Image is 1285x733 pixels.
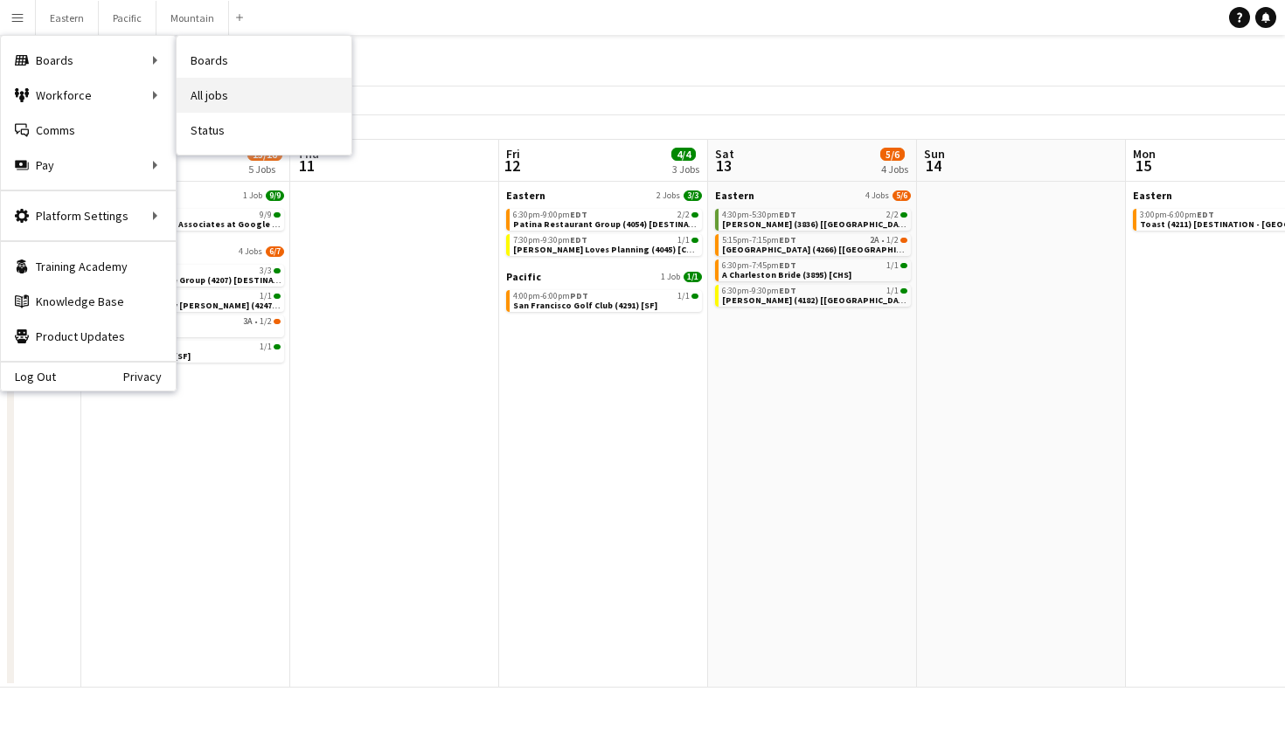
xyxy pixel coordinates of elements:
[156,1,229,35] button: Mountain
[177,78,351,113] a: All jobs
[1,43,176,78] div: Boards
[274,344,281,349] span: 1/1
[715,189,911,202] a: Eastern4 Jobs5/6
[506,189,702,202] a: Eastern2 Jobs3/3
[672,163,699,176] div: 3 Jobs
[260,266,272,275] span: 3/3
[504,156,520,176] span: 12
[900,263,907,268] span: 1/1
[684,190,702,201] span: 3/3
[677,292,690,301] span: 1/1
[900,238,907,243] span: 1/2
[1,284,176,319] a: Knowledge Base
[779,259,796,271] span: EDT
[881,163,908,176] div: 4 Jobs
[1,249,176,284] a: Training Academy
[295,156,319,176] span: 11
[274,212,281,218] span: 9/9
[1133,146,1156,162] span: Mon
[95,315,281,335] a: 5:00pm-8:00pmPDT3A•1/2Onni (4133) [LA]
[570,209,587,220] span: EDT
[684,272,702,282] span: 1/1
[513,300,657,311] span: San Francisco Golf Club (4291) [SF]
[506,270,702,315] div: Pacific1 Job1/14:00pm-6:00pmPDT1/1San Francisco Golf Club (4291) [SF]
[722,294,914,306] span: Carlin Bernard (4182) [NYC]
[88,245,284,258] a: Pacific4 Jobs6/7
[671,148,696,161] span: 4/4
[722,261,796,270] span: 6:30pm-7:45pm
[88,245,284,366] div: Pacific4 Jobs6/73:30pm-6:00pmPDT3/3Sun Country Marine Group (4207) [DESTINATION - [GEOGRAPHIC_DAT...
[865,190,889,201] span: 4 Jobs
[1,148,176,183] div: Pay
[36,1,99,35] button: Eastern
[513,211,587,219] span: 6:30pm-9:00pm
[924,146,945,162] span: Sun
[513,236,587,245] span: 7:30pm-9:30pm
[715,189,754,202] span: Eastern
[779,234,796,245] span: EDT
[722,234,907,254] a: 5:15pm-7:15pmEDT2A•1/2[GEOGRAPHIC_DATA] (4266) [[GEOGRAPHIC_DATA]]
[266,246,284,257] span: 6/7
[260,317,272,326] span: 1/2
[260,211,272,219] span: 9/9
[1133,189,1172,202] span: Eastern
[779,209,796,220] span: EDT
[274,319,281,324] span: 1/2
[506,270,702,283] a: Pacific1 Job1/1
[95,290,281,310] a: 5:00pm-8:00pmPDT1/1Fraiche Catering by [PERSON_NAME] (4247) [SF]
[274,268,281,273] span: 3/3
[1,78,176,113] div: Workforce
[1,319,176,354] a: Product Updates
[260,292,272,301] span: 1/1
[1140,211,1214,219] span: 3:00pm-6:00pm
[239,246,262,257] span: 4 Jobs
[1197,209,1214,220] span: EDT
[722,236,907,245] div: •
[513,218,900,230] span: Patina Restaurant Group (4054) [DESTINATION - East Aurora, NY]
[722,236,796,245] span: 5:15pm-7:15pm
[715,189,911,310] div: Eastern4 Jobs5/64:30pm-5:30pmEDT2/2[PERSON_NAME] (3836) [[GEOGRAPHIC_DATA]]5:15pm-7:15pmEDT2A•1/2...
[886,287,899,295] span: 1/1
[99,1,156,35] button: Pacific
[722,244,933,255] span: Sleepy Hollow Country Club (4266) [NYC]
[870,236,879,245] span: 2A
[722,211,796,219] span: 4:30pm-5:30pm
[513,290,698,310] a: 4:00pm-6:00pmPDT1/1San Francisco Golf Club (4291) [SF]
[893,190,911,201] span: 5/6
[177,43,351,78] a: Boards
[886,211,899,219] span: 2/2
[95,341,281,361] a: 7:00pm-10:00pmPDT1/1Hornblower (4283) [SF]
[722,209,907,229] a: 4:30pm-5:30pmEDT2/2[PERSON_NAME] (3836) [[GEOGRAPHIC_DATA]]
[691,212,698,218] span: 2/2
[886,261,899,270] span: 1/1
[513,209,698,229] a: 6:30pm-9:00pmEDT2/2Patina Restaurant Group (4054) [DESTINATION - [GEOGRAPHIC_DATA], [GEOGRAPHIC_D...
[722,218,914,230] span: Caroline Weed (3836) [NYC]
[506,189,702,270] div: Eastern2 Jobs3/36:30pm-9:00pmEDT2/2Patina Restaurant Group (4054) [DESTINATION - [GEOGRAPHIC_DATA...
[1,370,56,384] a: Log Out
[95,265,281,285] a: 3:30pm-6:00pmPDT3/3Sun Country Marine Group (4207) [DESTINATION - [GEOGRAPHIC_DATA], [GEOGRAPHIC_...
[513,244,700,255] span: Shauna Loves Planning (4045) [CHS]
[266,190,284,201] span: 9/9
[570,234,587,245] span: EDT
[886,236,899,245] span: 1/2
[722,285,907,305] a: 6:30pm-9:30pmEDT1/1[PERSON_NAME] (4182) [[GEOGRAPHIC_DATA]]
[95,300,294,311] span: Fraiche Catering by Patrick David (4247) [SF]
[722,287,796,295] span: 6:30pm-9:30pm
[88,189,284,245] div: Eastern1 Job9/96:00pm-8:00pmEDT9/9Pier 57, Restaurant Associates at Google (4259) [[GEOGRAPHIC_DA...
[900,288,907,294] span: 1/1
[506,146,520,162] span: Fri
[95,218,392,230] span: Pier 57, Restaurant Associates at Google (4259) [NYC]
[715,146,734,162] span: Sat
[95,317,281,326] div: •
[274,294,281,299] span: 1/1
[88,189,284,202] a: Eastern1 Job9/9
[123,370,176,384] a: Privacy
[95,209,281,229] a: 6:00pm-8:00pmEDT9/9Pier 57, Restaurant Associates at Google (4259) [[GEOGRAPHIC_DATA]]
[506,270,541,283] span: Pacific
[1,113,176,148] a: Comms
[722,269,851,280] span: A Charleston Bride (3895) [CHS]
[677,211,690,219] span: 2/2
[243,317,253,326] span: 3A
[506,189,545,202] span: Eastern
[513,292,588,301] span: 4:00pm-6:00pm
